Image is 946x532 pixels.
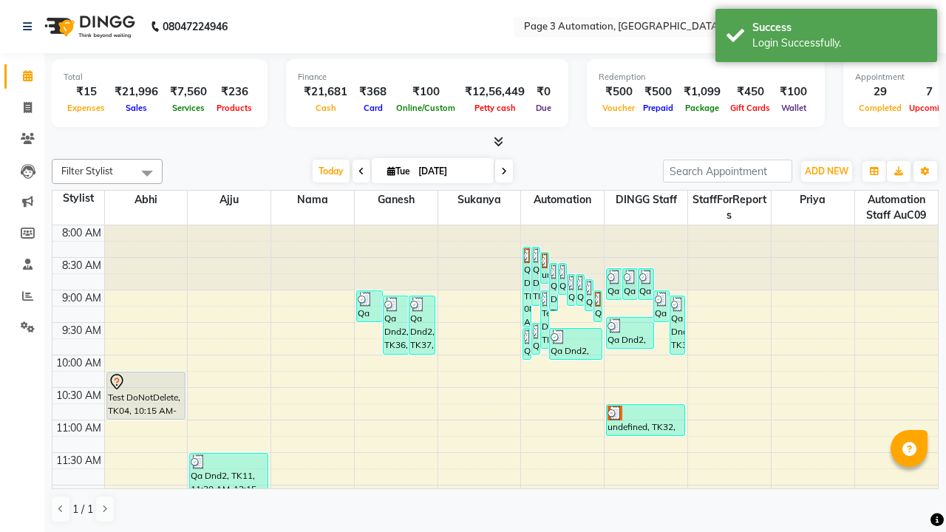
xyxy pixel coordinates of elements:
[670,296,684,354] div: Qa Dnd2, TK38, 09:05 AM-10:00 AM, Special Hair Wash- Men
[523,248,531,327] div: Qa Dnd2, TK19, 08:20 AM-09:35 AM, Hair Cut By Expert-Men,Hair Cut-Men
[639,103,677,113] span: Prepaid
[541,253,548,283] div: undefined, TK18, 08:25 AM-08:55 AM, Hair cut Below 12 years (Boy)
[52,191,104,206] div: Stylist
[752,20,926,35] div: Success
[639,83,678,100] div: ₹500
[559,264,566,294] div: Qa Dnd2, TK20, 08:35 AM-09:05 AM, Hair cut Below 12 years (Boy)
[605,191,687,209] span: DINGG Staff
[392,83,459,100] div: ₹100
[59,258,104,273] div: 8:30 AM
[122,103,151,113] span: Sales
[163,6,228,47] b: 08047224946
[213,83,256,100] div: ₹236
[360,103,387,113] span: Card
[607,269,621,299] div: Qa Dnd2, TK21, 08:40 AM-09:10 AM, Hair Cut By Expert-Men
[471,103,520,113] span: Petty cash
[663,160,792,183] input: Search Appointment
[53,388,104,403] div: 10:30 AM
[190,454,268,500] div: Qa Dnd2, TK11, 11:30 AM-12:15 PM, Hair Cut-Men
[531,83,557,100] div: ₹0
[312,103,340,113] span: Cash
[64,71,256,83] div: Total
[64,83,109,100] div: ₹15
[550,329,601,359] div: Qa Dnd2, TK40, 09:35 AM-10:05 AM, Hair cut Below 12 years (Boy)
[521,191,604,209] span: Automation
[64,103,109,113] span: Expenses
[639,269,653,299] div: Qa Dnd2, TK23, 08:40 AM-09:10 AM, Hair cut Below 12 years (Boy)
[107,372,185,419] div: Test DoNotDelete, TK04, 10:15 AM-11:00 AM, Hair Cut-Men
[53,420,104,436] div: 11:00 AM
[607,405,684,435] div: undefined, TK32, 10:45 AM-11:15 AM, Hair Cut-Men
[594,291,602,321] div: Qa Dnd2, TK31, 09:00 AM-09:30 AM, Hair cut Below 12 years (Boy)
[576,275,584,305] div: Qa Dnd2, TK26, 08:45 AM-09:15 AM, Hair Cut By Expert-Men
[59,290,104,306] div: 9:00 AM
[523,329,531,359] div: Qa Dnd2, TK39, 09:35 AM-10:05 AM, Hair cut Below 12 years (Boy)
[459,83,531,100] div: ₹12,56,449
[59,323,104,338] div: 9:30 AM
[688,191,771,225] span: StaffForReports
[805,166,848,177] span: ADD NEW
[271,191,354,209] span: Nama
[607,318,653,348] div: Qa Dnd2, TK34, 09:25 AM-09:55 AM, Hair cut Below 12 years (Boy)
[357,291,382,321] div: Qa Dnd2, TK29, 09:00 AM-09:30 AM, Hair cut Below 12 years (Boy)
[54,485,104,501] div: 12:00 PM
[72,502,93,517] span: 1 / 1
[772,191,854,209] span: Priya
[777,103,810,113] span: Wallet
[298,71,557,83] div: Finance
[550,264,557,310] div: Qa Dnd2, TK28, 08:35 AM-09:20 AM, Hair Cut-Men
[188,191,270,209] span: Ajju
[585,280,593,310] div: Qa Dnd2, TK27, 08:50 AM-09:20 AM, Hair Cut By Expert-Men
[414,160,488,183] input: 2025-09-02
[532,248,540,305] div: Qa Dnd2, TK24, 08:20 AM-09:15 AM, Special Hair Wash- Men
[599,71,813,83] div: Redemption
[164,83,213,100] div: ₹7,560
[53,453,104,468] div: 11:30 AM
[801,161,852,182] button: ADD NEW
[855,83,905,100] div: 29
[392,103,459,113] span: Online/Custom
[384,296,409,354] div: Qa Dnd2, TK36, 09:05 AM-10:00 AM, Special Hair Wash- Men
[726,83,774,100] div: ₹450
[61,165,113,177] span: Filter Stylist
[53,355,104,371] div: 10:00 AM
[355,191,438,209] span: Ganesh
[654,291,668,321] div: Qa Dnd2, TK30, 09:00 AM-09:30 AM, Hair cut Below 12 years (Boy)
[353,83,392,100] div: ₹368
[438,191,521,209] span: Sukanya
[599,83,639,100] div: ₹500
[384,166,414,177] span: Tue
[59,225,104,241] div: 8:00 AM
[774,83,813,100] div: ₹100
[855,191,938,225] span: Automation Staff auC09
[726,103,774,113] span: Gift Cards
[752,35,926,51] div: Login Successfully.
[109,83,164,100] div: ₹21,996
[38,6,139,47] img: logo
[532,324,540,354] div: Qa Dnd2, TK35, 09:30 AM-10:00 AM, Hair Cut By Expert-Men
[623,269,637,299] div: Qa Dnd2, TK22, 08:40 AM-09:10 AM, Hair Cut By Expert-Men
[599,103,639,113] span: Voucher
[313,160,350,183] span: Today
[541,291,548,348] div: Test DoNotDelete, TK33, 09:00 AM-09:55 AM, Special Hair Wash- Men
[681,103,723,113] span: Package
[105,191,188,209] span: Abhi
[678,83,726,100] div: ₹1,099
[298,83,353,100] div: ₹21,681
[213,103,256,113] span: Products
[855,103,905,113] span: Completed
[169,103,208,113] span: Services
[409,296,435,354] div: Qa Dnd2, TK37, 09:05 AM-10:00 AM, Special Hair Wash- Men
[532,103,555,113] span: Due
[568,275,575,305] div: Qa Dnd2, TK25, 08:45 AM-09:15 AM, Hair Cut By Expert-Men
